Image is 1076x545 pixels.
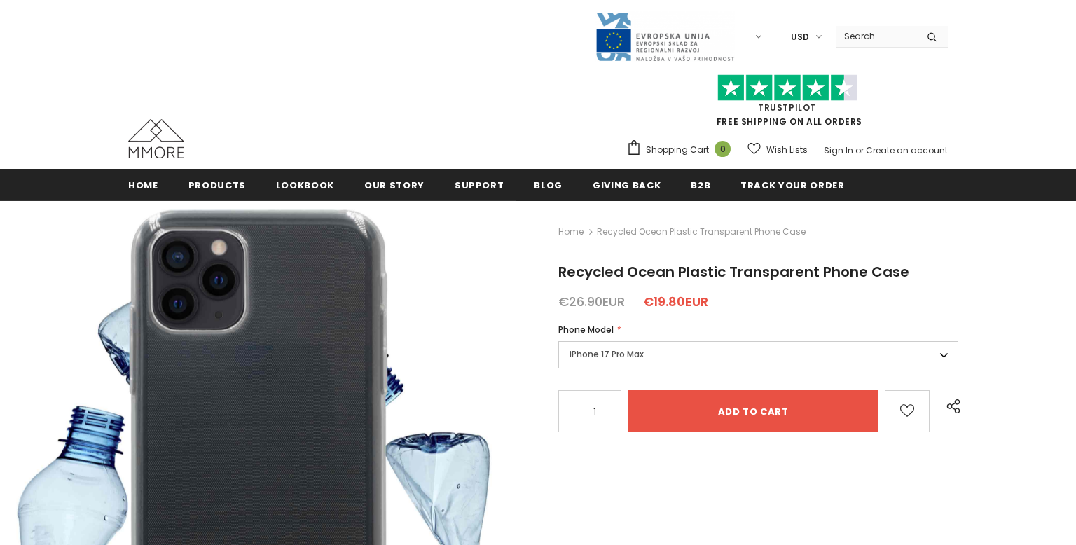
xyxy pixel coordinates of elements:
a: Wish Lists [747,137,808,162]
input: Add to cart [628,390,878,432]
img: Trust Pilot Stars [717,74,857,102]
a: B2B [691,169,710,200]
a: Create an account [866,144,948,156]
a: Blog [534,169,563,200]
a: Home [128,169,158,200]
span: Wish Lists [766,143,808,157]
span: USD [791,30,809,44]
a: Javni Razpis [595,30,735,42]
a: support [455,169,504,200]
span: B2B [691,179,710,192]
span: Products [188,179,246,192]
input: Search Site [836,26,916,46]
span: or [855,144,864,156]
a: Giving back [593,169,661,200]
span: Our Story [364,179,425,192]
span: Recycled Ocean Plastic Transparent Phone Case [558,262,909,282]
a: Trustpilot [758,102,816,113]
span: FREE SHIPPING ON ALL ORDERS [626,81,948,127]
img: MMORE Cases [128,119,184,158]
span: Shopping Cart [646,143,709,157]
a: Lookbook [276,169,334,200]
label: iPhone 17 Pro Max [558,341,958,368]
span: Lookbook [276,179,334,192]
a: Sign In [824,144,853,156]
a: Track your order [740,169,844,200]
span: Blog [534,179,563,192]
a: Products [188,169,246,200]
span: Track your order [740,179,844,192]
span: 0 [715,141,731,157]
img: Javni Razpis [595,11,735,62]
span: Home [128,179,158,192]
span: Phone Model [558,324,614,336]
span: €19.80EUR [643,293,708,310]
span: Recycled Ocean Plastic Transparent Phone Case [597,223,806,240]
a: Shopping Cart 0 [626,139,738,160]
a: Our Story [364,169,425,200]
span: support [455,179,504,192]
span: €26.90EUR [558,293,625,310]
a: Home [558,223,584,240]
span: Giving back [593,179,661,192]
